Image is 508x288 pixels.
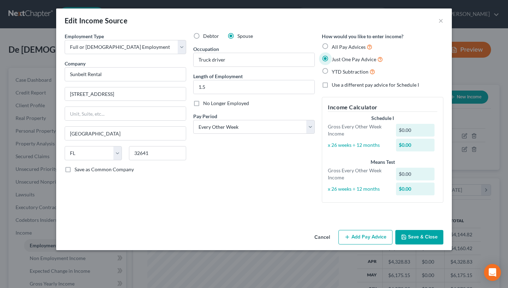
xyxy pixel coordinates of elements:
div: x 26 weeks ÷ 12 months [324,142,392,149]
input: -- [194,53,314,67]
span: YTD Subtraction [332,69,368,75]
div: Gross Every Other Week Income [324,123,392,137]
label: Length of Employment [193,73,243,80]
div: Schedule I [328,115,437,122]
input: Enter address... [65,87,186,101]
div: $0.00 [396,124,435,137]
div: x 26 weeks ÷ 12 months [324,185,392,192]
div: Gross Every Other Week Income [324,167,392,181]
div: Means Test [328,159,437,166]
div: $0.00 [396,168,435,180]
button: × [438,16,443,25]
input: ex: 2 years [194,80,314,94]
h5: Income Calculator [328,103,437,112]
span: Debtor [203,33,219,39]
span: Employment Type [65,33,104,39]
span: No Longer Employed [203,100,249,106]
div: $0.00 [396,139,435,151]
label: Occupation [193,45,219,53]
input: Unit, Suite, etc... [65,107,186,120]
span: Just One Pay Advice [332,56,376,62]
button: Save & Close [395,230,443,245]
div: $0.00 [396,183,435,195]
span: Pay Period [193,113,217,119]
div: Edit Income Source [65,16,128,25]
div: Open Intercom Messenger [484,264,501,281]
label: How would you like to enter income? [322,33,403,40]
input: Enter city... [65,127,186,140]
span: All Pay Advices [332,44,366,50]
span: Save as Common Company [75,166,134,172]
span: Use a different pay advice for Schedule I [332,82,419,88]
input: Enter zip... [129,146,186,160]
span: Company [65,61,85,67]
button: Add Pay Advice [338,230,392,245]
button: Cancel [309,231,336,245]
input: Search company by name... [65,67,186,81]
span: Spouse [237,33,253,39]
